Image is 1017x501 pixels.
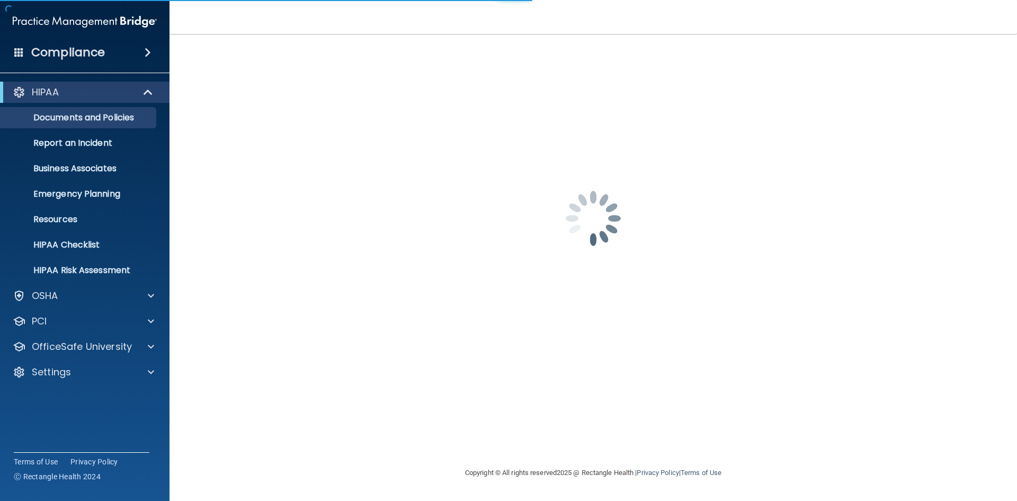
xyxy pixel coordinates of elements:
[540,165,646,271] img: spinner.e123f6fc.gif
[32,289,58,302] p: OSHA
[13,289,154,302] a: OSHA
[7,240,151,250] p: HIPAA Checklist
[7,163,151,174] p: Business Associates
[7,138,151,148] p: Report an Incident
[400,456,787,490] div: Copyright © All rights reserved 2025 @ Rectangle Health | |
[14,471,101,482] span: Ⓒ Rectangle Health 2024
[681,469,721,477] a: Terms of Use
[13,366,154,379] a: Settings
[14,456,58,467] a: Terms of Use
[13,11,157,32] img: PMB logo
[637,469,679,477] a: Privacy Policy
[7,189,151,199] p: Emergency Planning
[70,456,118,467] a: Privacy Policy
[7,214,151,225] p: Resources
[32,366,71,379] p: Settings
[32,340,132,353] p: OfficeSafe University
[13,340,154,353] a: OfficeSafe University
[32,315,47,328] p: PCI
[7,265,151,276] p: HIPAA Risk Assessment
[31,45,105,60] h4: Compliance
[7,112,151,123] p: Documents and Policies
[13,86,154,99] a: HIPAA
[32,86,59,99] p: HIPAA
[13,315,154,328] a: PCI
